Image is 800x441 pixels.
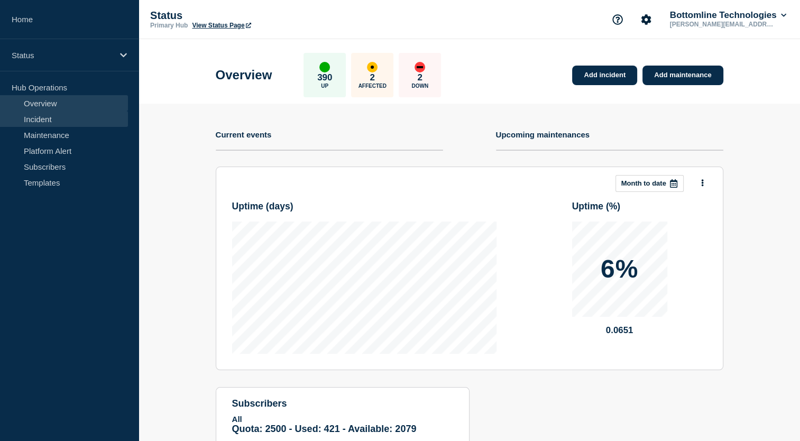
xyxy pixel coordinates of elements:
p: Month to date [621,179,666,187]
div: affected [367,62,378,72]
button: Account settings [635,8,657,31]
a: View Status Page [192,22,251,29]
button: Month to date [615,175,684,192]
div: up [319,62,330,72]
p: Down [411,83,428,89]
p: 2 [370,72,375,83]
p: Up [321,83,328,89]
p: Affected [358,83,387,89]
p: 6% [601,256,638,282]
div: down [415,62,425,72]
span: Quota: 2500 - Used: 421 - Available: 2079 [232,424,417,434]
h4: subscribers [232,398,453,409]
p: 2 [418,72,422,83]
p: 0.0651 [572,325,667,336]
p: Status [150,10,362,22]
h4: Current events [216,130,272,139]
p: Primary Hub [150,22,188,29]
a: Add incident [572,66,637,85]
h4: Upcoming maintenances [496,130,590,139]
p: [PERSON_NAME][EMAIL_ADDRESS][PERSON_NAME][DOMAIN_NAME] [668,21,778,28]
button: Support [606,8,629,31]
button: Bottomline Technologies [668,10,788,21]
h3: Uptime ( % ) [572,201,621,212]
p: Status [12,51,113,60]
h1: Overview [216,68,272,82]
p: All [232,415,453,424]
h3: Uptime ( days ) [232,201,293,212]
a: Add maintenance [642,66,723,85]
p: 390 [317,72,332,83]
